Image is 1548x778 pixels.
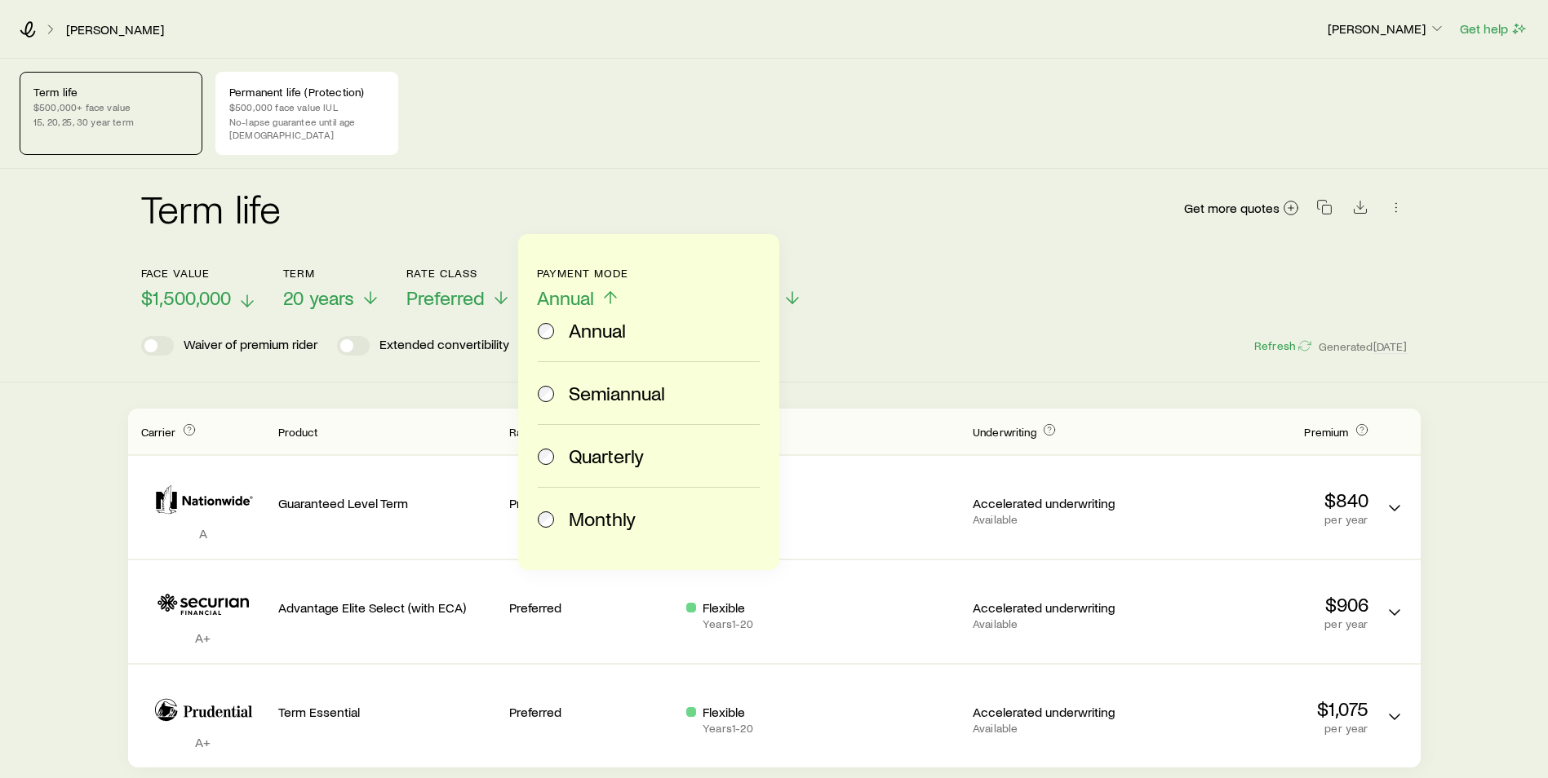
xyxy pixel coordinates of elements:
[379,336,509,356] p: Extended convertibility
[283,286,354,309] span: 20 years
[33,115,189,128] p: 15, 20, 25, 30 year term
[278,704,497,720] p: Term Essential
[141,734,265,750] p: A+
[20,72,202,155] a: Term life$500,000+ face value15, 20, 25, 30 year term
[703,599,753,616] p: Flexible
[1304,425,1348,439] span: Premium
[509,599,673,616] p: Preferred
[141,630,265,646] p: A+
[1373,339,1408,354] span: [DATE]
[283,267,380,280] p: Term
[406,286,485,309] span: Preferred
[141,188,282,228] h2: Term life
[229,115,384,141] p: No-lapse guarantee until age [DEMOGRAPHIC_DATA]
[128,409,1421,767] div: Term quotes
[973,425,1036,439] span: Underwriting
[229,86,384,99] p: Permanent life (Protection)
[1184,201,1280,214] span: Get more quotes
[1150,697,1368,720] p: $1,075
[141,425,176,439] span: Carrier
[283,267,380,310] button: Term20 years
[1150,722,1368,735] p: per year
[509,704,673,720] p: Preferred
[1328,20,1445,37] p: [PERSON_NAME]
[973,722,1137,735] p: Available
[509,425,564,439] span: Rate Class
[703,722,753,735] p: Years 1 - 20
[973,617,1137,630] p: Available
[1150,488,1368,511] p: $840
[509,495,673,511] p: Preferred
[33,100,189,113] p: $500,000+ face value
[973,513,1137,526] p: Available
[973,599,1137,616] p: Accelerated underwriting
[33,86,189,99] p: Term life
[215,72,398,155] a: Permanent life (Protection)$500,000 face value IULNo-lapse guarantee until age [DEMOGRAPHIC_DATA]
[1459,20,1528,38] button: Get help
[973,704,1137,720] p: Accelerated underwriting
[703,704,753,720] p: Flexible
[537,286,594,309] span: Annual
[1327,20,1446,39] button: [PERSON_NAME]
[278,495,497,511] p: Guaranteed Level Term
[1319,339,1407,354] span: Generated
[406,267,511,280] p: Rate Class
[1150,617,1368,630] p: per year
[229,100,384,113] p: $500,000 face value IUL
[141,267,257,280] p: Face value
[973,495,1137,511] p: Accelerated underwriting
[1253,338,1312,354] button: Refresh
[537,267,629,310] button: Payment ModeAnnual
[406,267,511,310] button: Rate ClassPreferred
[141,286,231,309] span: $1,500,000
[141,525,265,542] p: A
[703,617,753,630] p: Years 1 - 20
[537,267,629,280] p: Payment Mode
[184,336,317,356] p: Waiver of premium rider
[278,599,497,616] p: Advantage Elite Select (with ECA)
[1150,593,1368,616] p: $906
[1349,202,1372,218] a: Download CSV
[65,22,165,38] a: [PERSON_NAME]
[141,267,257,310] button: Face value$1,500,000
[278,425,318,439] span: Product
[1183,199,1300,218] a: Get more quotes
[1150,513,1368,526] p: per year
